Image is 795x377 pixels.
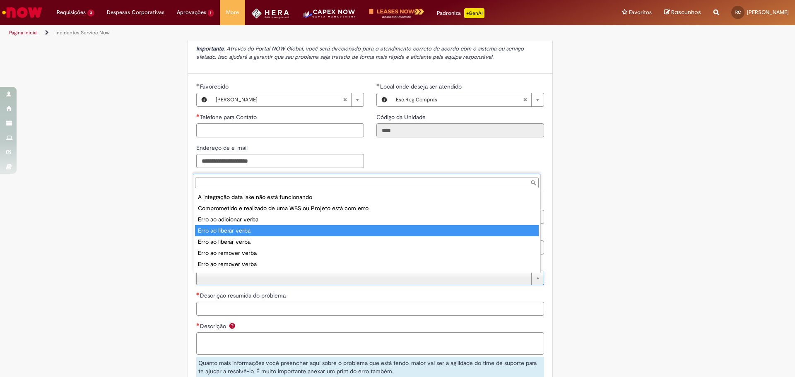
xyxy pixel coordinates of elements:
[195,214,539,225] div: Erro ao adicionar verba
[195,247,539,259] div: Erro ao remover verba
[195,270,539,281] div: Erro ao transferir verba
[195,192,539,203] div: A integração data lake não está funcionando
[195,203,539,214] div: Comprometido e realizado de uma WBS ou Projeto está com erro
[193,190,540,273] ul: Sintomas
[195,225,539,236] div: Erro ao liberar verba
[195,236,539,247] div: Erro ao liberar verba
[195,259,539,270] div: Erro ao remover verba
